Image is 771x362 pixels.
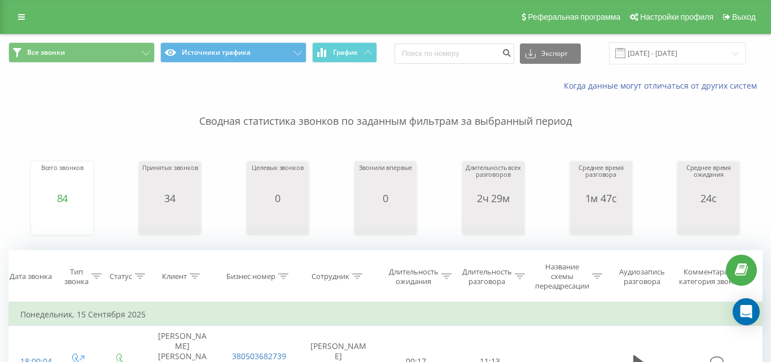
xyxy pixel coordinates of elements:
[614,267,671,286] div: Аудиозапись разговора
[389,267,439,286] div: Длительность ожидания
[8,91,763,129] p: Сводная статистика звонков по заданным фильтрам за выбранный период
[109,272,132,281] div: Статус
[680,193,737,204] div: 24с
[395,43,514,64] input: Поиск по номеру
[312,42,377,63] button: График
[41,193,84,204] div: 84
[9,303,763,326] td: Понедельник, 15 Сентября 2025
[312,272,349,281] div: Сотрудник
[359,193,411,204] div: 0
[226,272,275,281] div: Бизнес номер
[359,164,411,193] div: Звонили впервые
[535,262,589,291] div: Название схемы переадресации
[680,164,737,193] div: Среднее время ожидания
[732,12,756,21] span: Выход
[142,164,198,193] div: Принятых звонков
[733,298,760,325] div: Open Intercom Messenger
[465,164,522,193] div: Длительность всех разговоров
[640,12,713,21] span: Настройки профиля
[465,193,522,204] div: 2ч 29м
[462,267,512,286] div: Длительность разговора
[573,164,629,193] div: Среднее время разговора
[64,267,89,286] div: Тип звонка
[677,267,743,286] div: Комментарий/категория звонка
[333,49,358,56] span: График
[27,48,65,57] span: Все звонки
[41,164,84,193] div: Всего звонков
[232,351,286,361] a: 380503682739
[10,272,52,281] div: Дата звонка
[8,42,155,63] button: Все звонки
[142,193,198,204] div: 34
[520,43,581,64] button: Экспорт
[162,272,187,281] div: Клиент
[564,80,763,91] a: Когда данные могут отличаться от других систем
[252,193,303,204] div: 0
[528,12,620,21] span: Реферальная программа
[573,193,629,204] div: 1м 47с
[160,42,306,63] button: Источники трафика
[252,164,303,193] div: Целевых звонков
